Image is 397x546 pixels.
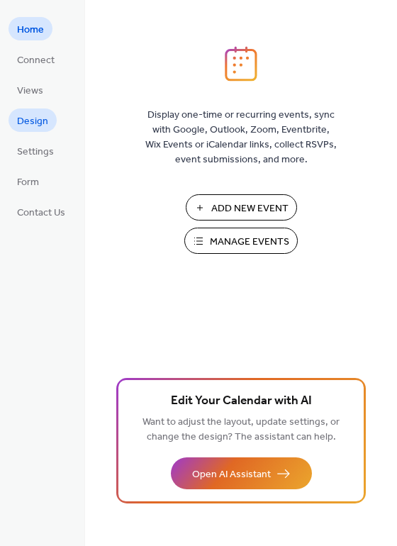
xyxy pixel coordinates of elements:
span: Connect [17,53,55,68]
a: Connect [9,48,63,71]
span: Form [17,175,39,190]
span: Home [17,23,44,38]
span: Settings [17,145,54,160]
a: Home [9,17,52,40]
span: Want to adjust the layout, update settings, or change the design? The assistant can help. [142,413,340,447]
img: logo_icon.svg [225,46,257,82]
button: Manage Events [184,228,298,254]
span: Add New Event [211,201,289,216]
a: Views [9,78,52,101]
span: Edit Your Calendar with AI [171,391,312,411]
span: Views [17,84,43,99]
span: Design [17,114,48,129]
button: Add New Event [186,194,297,221]
button: Open AI Assistant [171,457,312,489]
a: Design [9,108,57,132]
a: Contact Us [9,200,74,223]
span: Manage Events [210,235,289,250]
span: Display one-time or recurring events, sync with Google, Outlook, Zoom, Eventbrite, Wix Events or ... [145,108,337,167]
a: Settings [9,139,62,162]
a: Form [9,169,47,193]
span: Open AI Assistant [192,467,271,482]
span: Contact Us [17,206,65,221]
